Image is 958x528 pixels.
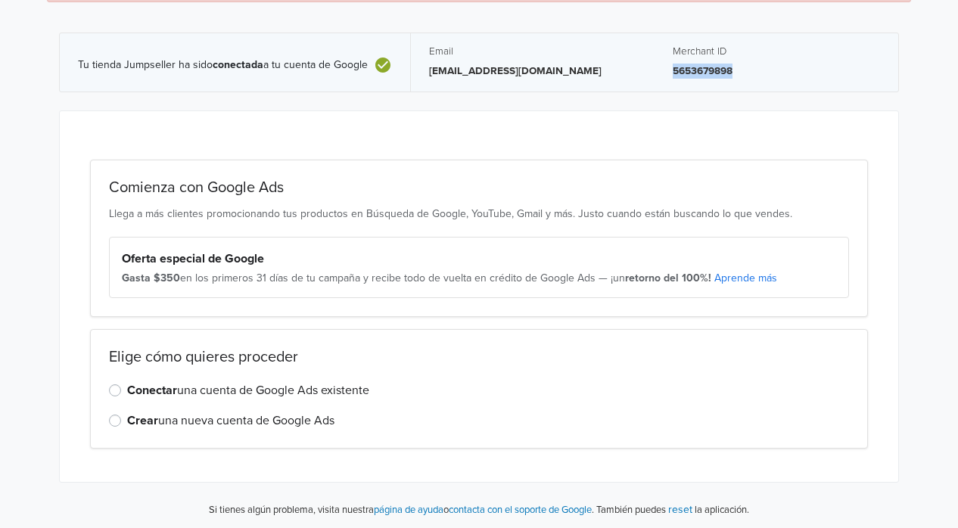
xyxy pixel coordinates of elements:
strong: Crear [127,413,158,428]
strong: Conectar [127,383,177,398]
p: [EMAIL_ADDRESS][DOMAIN_NAME] [429,64,636,79]
span: Tu tienda Jumpseller ha sido a tu cuenta de Google [78,59,368,72]
p: Si tienes algún problema, visita nuestra o . [209,503,594,518]
h5: Merchant ID [673,45,880,57]
p: Llega a más clientes promocionando tus productos en Búsqueda de Google, YouTube, Gmail y más. Jus... [109,206,849,222]
p: También puedes la aplicación. [594,501,749,518]
div: en los primeros 31 días de tu campaña y recibe todo de vuelta en crédito de Google Ads — ¡un [122,271,836,286]
label: una nueva cuenta de Google Ads [127,412,334,430]
a: página de ayuda [374,504,443,516]
h2: Elige cómo quieres proceder [109,348,849,366]
a: contacta con el soporte de Google [449,504,592,516]
strong: Oferta especial de Google [122,251,264,266]
strong: retorno del 100%! [625,272,711,284]
h2: Comienza con Google Ads [109,179,849,197]
button: reset [668,501,692,518]
strong: Gasta [122,272,151,284]
h5: Email [429,45,636,57]
strong: $350 [154,272,180,284]
a: Aprende más [714,272,777,284]
b: conectada [213,58,263,71]
label: una cuenta de Google Ads existente [127,381,369,399]
p: 5653679898 [673,64,880,79]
